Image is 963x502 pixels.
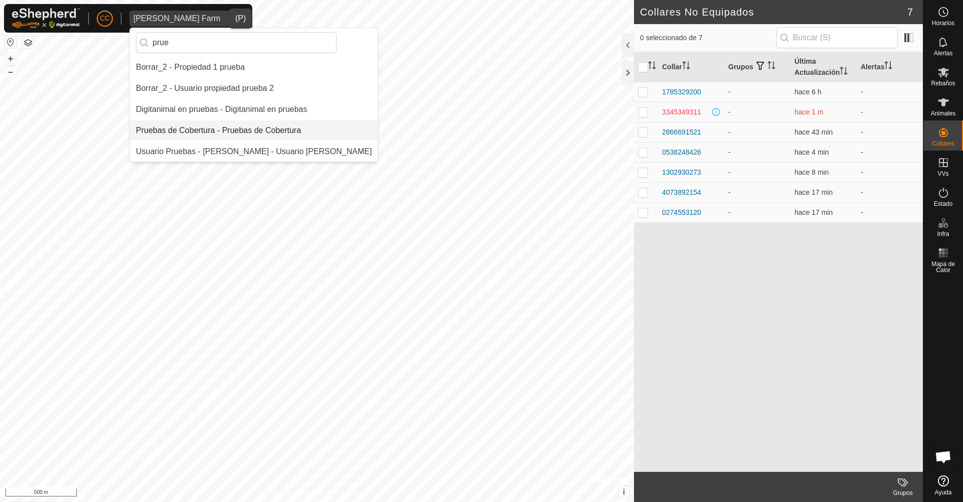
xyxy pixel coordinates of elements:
[857,182,923,202] td: -
[136,61,245,73] div: Borrar_2 - Propiedad 1 prueba
[130,78,378,98] li: Usuario propiedad prueba 2
[794,148,829,156] span: 10 oct 2025, 18:52
[932,141,954,147] span: Collares
[937,171,948,177] span: VVs
[776,27,898,48] input: Buscar (S)
[22,37,34,49] button: Capas del Mapa
[5,53,17,65] button: +
[931,80,955,86] span: Rebaños
[932,20,954,26] span: Horarios
[857,102,923,122] td: -
[623,487,625,496] span: i
[130,99,378,119] li: Digitanimal en pruebas
[129,11,224,27] span: Alarcia Monja Farm
[662,167,701,178] div: 1302930273
[335,489,369,498] a: Contáctenos
[724,182,790,202] td: -
[931,110,955,116] span: Animales
[662,87,701,97] div: 1785329200
[794,188,833,196] span: 10 oct 2025, 18:39
[857,82,923,102] td: -
[724,82,790,102] td: -
[130,57,378,162] ul: Option List
[130,142,378,162] li: Usuario Pruebas - Gregorio Alarcia
[136,82,274,94] div: Borrar_2 - Usuario propiedad prueba 2
[130,57,378,77] li: Propiedad 1 prueba
[884,63,892,71] p-sorticon: Activar para ordenar
[857,142,923,162] td: -
[5,66,17,78] button: –
[935,489,952,495] span: Ayuda
[224,11,244,27] div: dropdown trigger
[662,107,701,117] div: 3345349311
[767,63,775,71] p-sorticon: Activar para ordenar
[934,201,952,207] span: Estado
[857,52,923,82] th: Alertas
[618,486,629,497] button: i
[923,471,963,499] a: Ayuda
[724,52,790,82] th: Grupos
[662,147,701,158] div: 0538248426
[724,142,790,162] td: -
[840,68,848,76] p-sorticon: Activar para ordenar
[133,15,220,23] div: [PERSON_NAME] Farm
[136,146,372,158] div: Usuario Pruebas - [PERSON_NAME] - Usuario [PERSON_NAME]
[265,489,323,498] a: Política de Privacidad
[136,32,337,53] input: Buscar por región, país, empresa o propiedad
[883,488,923,497] div: Grupos
[724,202,790,222] td: -
[724,122,790,142] td: -
[857,202,923,222] td: -
[136,124,301,137] div: Pruebas de Cobertura - Pruebas de Cobertura
[794,128,833,136] span: 10 oct 2025, 18:13
[857,162,923,182] td: -
[794,168,829,176] span: 10 oct 2025, 18:49
[937,231,949,237] span: Infra
[130,120,378,141] li: Pruebas de Cobertura
[790,52,857,82] th: Última Actualización
[794,208,833,216] span: 10 oct 2025, 18:39
[794,88,822,96] span: 10 oct 2025, 12:45
[926,261,960,273] span: Mapa de Calor
[934,50,952,56] span: Alertas
[5,36,17,48] button: Restablecer Mapa
[100,13,110,24] span: CC
[724,162,790,182] td: -
[658,52,724,82] th: Collar
[662,187,701,198] div: 4073892154
[857,122,923,142] td: -
[794,108,824,116] span: 7 sept 2025, 18:34
[907,5,913,20] span: 7
[640,6,907,18] h2: Collares No Equipados
[682,63,690,71] p-sorticon: Activar para ordenar
[724,102,790,122] td: -
[648,63,656,71] p-sorticon: Activar para ordenar
[928,442,958,472] div: Chat abierto
[662,127,701,138] div: 2866691521
[12,8,80,29] img: Logo Gallagher
[640,33,776,43] span: 0 seleccionado de 7
[662,207,701,218] div: 0274553120
[136,103,307,115] div: Digitanimal en pruebas - Digitanimal en pruebas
